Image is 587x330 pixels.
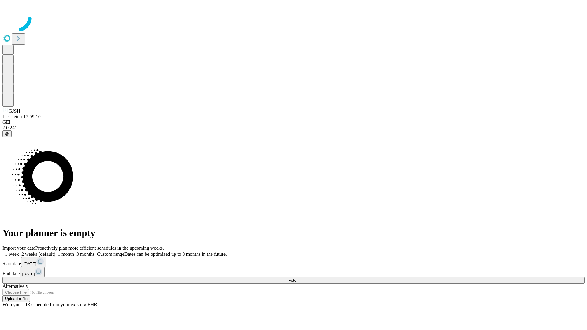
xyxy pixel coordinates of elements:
[22,272,35,276] span: [DATE]
[21,257,46,267] button: [DATE]
[2,267,585,277] div: End date
[5,251,19,257] span: 1 week
[2,302,97,307] span: With your OR schedule from your existing EHR
[2,284,28,289] span: Alternatively
[2,277,585,284] button: Fetch
[2,130,12,137] button: @
[5,131,9,136] span: @
[288,278,298,283] span: Fetch
[124,251,227,257] span: Dates can be optimized up to 3 months in the future.
[2,245,35,251] span: Import your data
[76,251,94,257] span: 3 months
[9,108,20,114] span: GJSH
[2,125,585,130] div: 2.0.241
[58,251,74,257] span: 1 month
[21,251,55,257] span: 2 weeks (default)
[2,119,585,125] div: GEI
[2,257,585,267] div: Start date
[2,227,585,239] h1: Your planner is empty
[2,114,41,119] span: Last fetch: 17:09:10
[97,251,124,257] span: Custom range
[35,245,164,251] span: Proactively plan more efficient schedules in the upcoming weeks.
[20,267,45,277] button: [DATE]
[2,295,30,302] button: Upload a file
[24,262,36,266] span: [DATE]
